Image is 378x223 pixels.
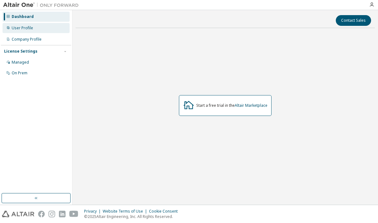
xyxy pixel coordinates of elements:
div: Start a free trial in the [196,103,267,108]
div: Cookie Consent [149,209,181,214]
a: Altair Marketplace [235,103,267,108]
img: linkedin.svg [59,211,66,217]
img: facebook.svg [38,211,45,217]
img: youtube.svg [69,211,78,217]
div: User Profile [12,26,33,31]
div: License Settings [4,49,37,54]
img: Altair One [3,2,82,8]
p: © 2025 Altair Engineering, Inc. All Rights Reserved. [84,214,181,219]
div: Dashboard [12,14,34,19]
img: altair_logo.svg [2,211,34,217]
div: On Prem [12,71,27,76]
div: Managed [12,60,29,65]
div: Website Terms of Use [103,209,149,214]
div: Company Profile [12,37,42,42]
div: Privacy [84,209,103,214]
img: instagram.svg [49,211,55,217]
button: Contact Sales [336,15,371,26]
